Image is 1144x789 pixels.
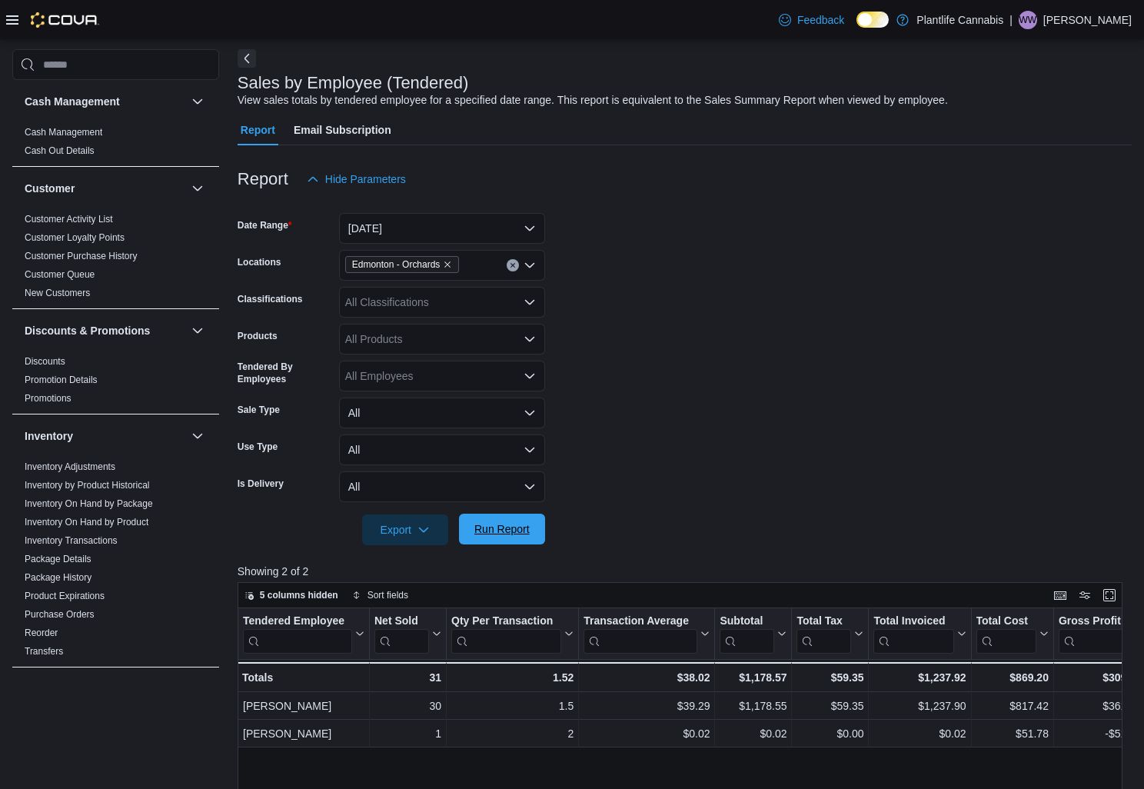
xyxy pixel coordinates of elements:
[243,614,352,629] div: Tendered Employee
[260,589,338,601] span: 5 columns hidden
[25,355,65,368] span: Discounts
[238,404,280,416] label: Sale Type
[25,251,138,261] a: Customer Purchase History
[25,232,125,243] a: Customer Loyalty Points
[720,614,774,629] div: Subtotal
[339,434,545,465] button: All
[238,441,278,453] label: Use Type
[976,697,1048,715] div: $817.42
[1100,586,1119,604] button: Enter fullscreen
[25,461,115,473] span: Inventory Adjustments
[1059,668,1142,687] div: $309.37
[25,392,71,404] span: Promotions
[773,5,850,35] a: Feedback
[524,259,536,271] button: Open list of options
[451,724,574,743] div: 2
[25,498,153,510] span: Inventory On Hand by Package
[25,590,105,602] span: Product Expirations
[25,268,95,281] span: Customer Queue
[238,49,256,68] button: Next
[188,321,207,340] button: Discounts & Promotions
[1051,586,1069,604] button: Keyboard shortcuts
[25,94,185,109] button: Cash Management
[976,668,1048,687] div: $869.20
[873,697,966,715] div: $1,237.90
[584,697,710,715] div: $39.29
[301,164,412,195] button: Hide Parameters
[451,614,574,654] button: Qty Per Transaction
[346,586,414,604] button: Sort fields
[584,668,710,687] div: $38.02
[451,668,574,687] div: 1.52
[25,287,90,299] span: New Customers
[1059,697,1142,715] div: $361.13
[25,646,63,657] a: Transfers
[374,614,429,629] div: Net Sold
[374,668,441,687] div: 31
[856,12,889,28] input: Dark Mode
[524,296,536,308] button: Open list of options
[25,250,138,262] span: Customer Purchase History
[720,668,786,687] div: $1,178.57
[374,614,429,654] div: Net Sold
[243,697,364,715] div: [PERSON_NAME]
[976,614,1048,654] button: Total Cost
[1059,614,1129,654] div: Gross Profit
[238,74,469,92] h3: Sales by Employee (Tendered)
[796,614,851,654] div: Total Tax
[976,724,1048,743] div: $51.78
[25,535,118,546] a: Inventory Transactions
[12,352,219,414] div: Discounts & Promotions
[339,213,545,244] button: [DATE]
[243,614,352,654] div: Tendered Employee
[238,92,948,108] div: View sales totals by tendered employee for a specified date range. This report is equivalent to t...
[796,614,851,629] div: Total Tax
[188,92,207,111] button: Cash Management
[797,12,844,28] span: Feedback
[25,181,185,196] button: Customer
[451,614,561,629] div: Qty Per Transaction
[25,461,115,472] a: Inventory Adjustments
[584,724,710,743] div: $0.02
[873,614,953,629] div: Total Invoiced
[584,614,697,654] div: Transaction Average
[796,697,863,715] div: $59.35
[1059,614,1129,629] div: Gross Profit
[25,323,185,338] button: Discounts & Promotions
[584,614,697,629] div: Transaction Average
[243,724,364,743] div: [PERSON_NAME]
[25,288,90,298] a: New Customers
[507,259,519,271] button: Clear input
[374,697,441,715] div: 30
[25,181,75,196] h3: Customer
[31,12,99,28] img: Cova
[451,614,561,654] div: Qty Per Transaction
[25,374,98,386] span: Promotion Details
[352,257,441,272] span: Edmonton - Orchards
[25,145,95,156] a: Cash Out Details
[873,614,953,654] div: Total Invoiced
[25,214,113,225] a: Customer Activity List
[873,724,966,743] div: $0.02
[238,219,292,231] label: Date Range
[451,697,574,715] div: 1.5
[12,458,219,667] div: Inventory
[873,614,966,654] button: Total Invoiced
[374,724,441,743] div: 1
[25,269,95,280] a: Customer Queue
[25,393,71,404] a: Promotions
[12,123,219,166] div: Cash Management
[796,614,863,654] button: Total Tax
[241,115,275,145] span: Report
[25,127,102,138] a: Cash Management
[796,724,863,743] div: $0.00
[243,614,364,654] button: Tendered Employee
[25,553,91,565] span: Package Details
[524,333,536,345] button: Open list of options
[25,498,153,509] a: Inventory On Hand by Package
[188,427,207,445] button: Inventory
[25,591,105,601] a: Product Expirations
[12,210,219,308] div: Customer
[238,586,344,604] button: 5 columns hidden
